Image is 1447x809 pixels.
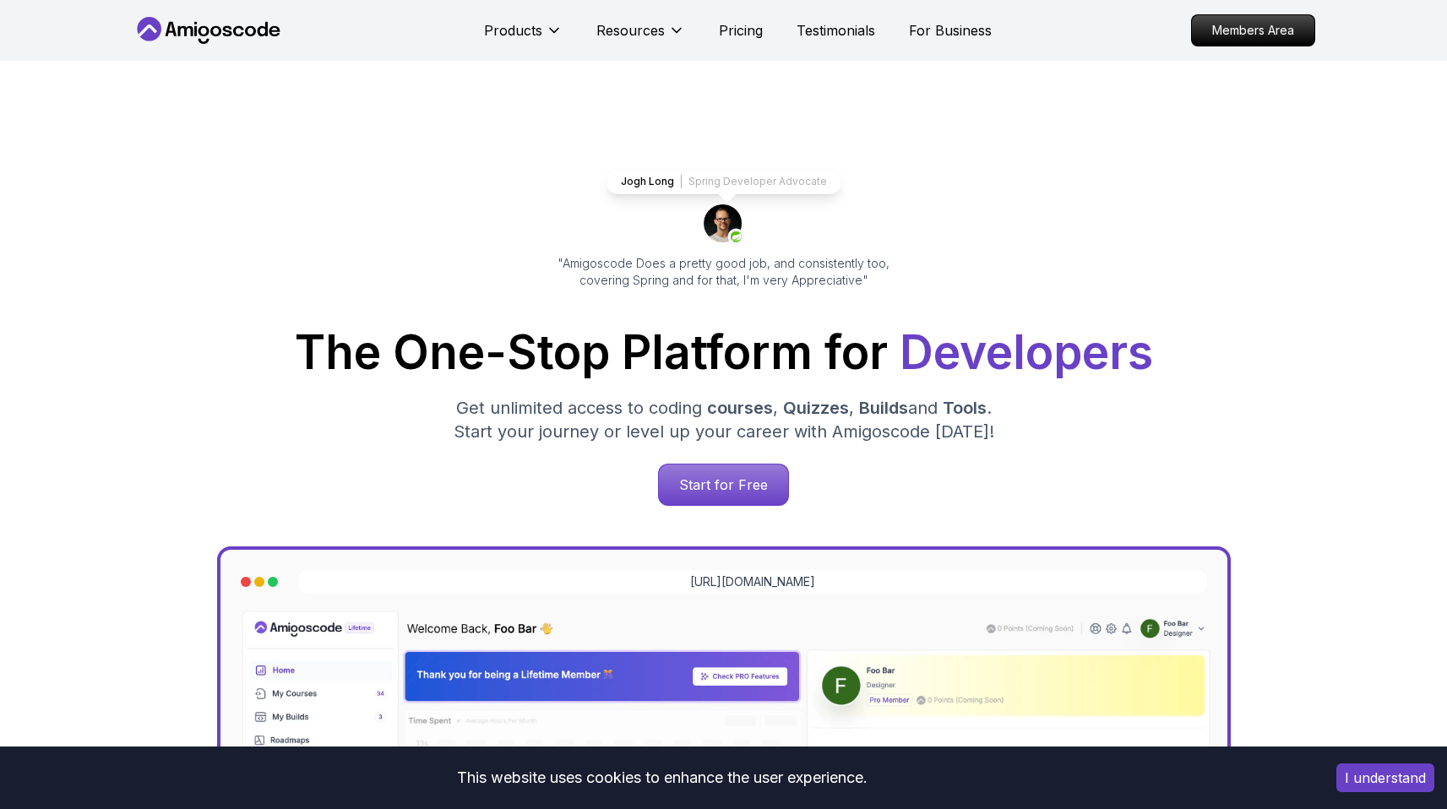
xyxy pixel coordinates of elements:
[783,398,849,418] span: Quizzes
[13,759,1311,796] div: This website uses cookies to enhance the user experience.
[1336,763,1434,792] button: Accept cookies
[658,464,789,506] a: Start for Free
[909,20,992,41] a: For Business
[704,204,744,245] img: josh long
[707,398,773,418] span: courses
[900,324,1153,380] span: Developers
[484,20,563,54] button: Products
[688,175,827,188] p: Spring Developer Advocate
[1192,15,1314,46] p: Members Area
[797,20,875,41] a: Testimonials
[659,464,788,505] p: Start for Free
[484,20,542,41] p: Products
[719,20,763,41] a: Pricing
[690,573,815,590] a: [URL][DOMAIN_NAME]
[596,20,685,54] button: Resources
[1191,14,1315,46] a: Members Area
[146,329,1302,376] h1: The One-Stop Platform for
[440,396,1008,443] p: Get unlimited access to coding , , and . Start your journey or level up your career with Amigosco...
[621,175,674,188] p: Jogh Long
[943,398,987,418] span: Tools
[535,255,913,289] p: "Amigoscode Does a pretty good job, and consistently too, covering Spring and for that, I'm very ...
[596,20,665,41] p: Resources
[859,398,908,418] span: Builds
